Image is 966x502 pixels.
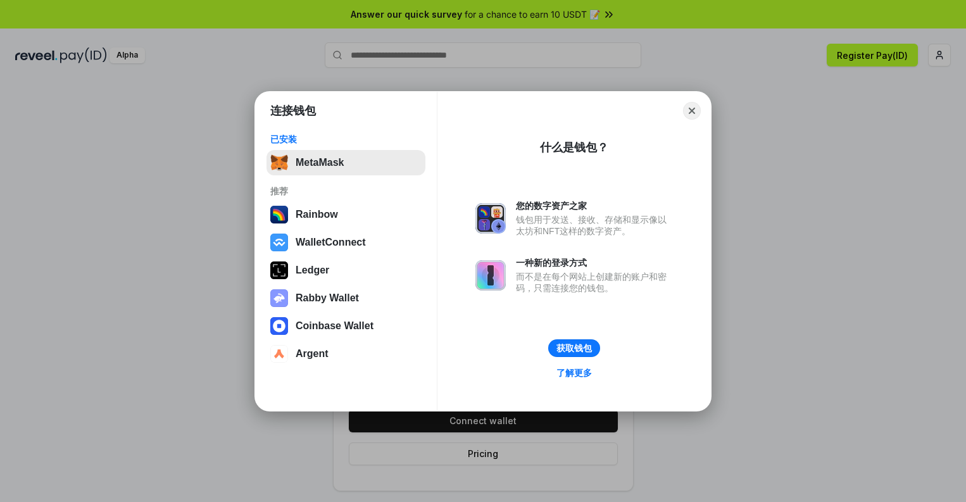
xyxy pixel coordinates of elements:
button: Close [683,102,701,120]
div: WalletConnect [296,237,366,248]
div: 钱包用于发送、接收、存储和显示像以太坊和NFT这样的数字资产。 [516,214,673,237]
div: MetaMask [296,157,344,168]
button: Rainbow [267,202,425,227]
div: 您的数字资产之家 [516,200,673,211]
h1: 连接钱包 [270,103,316,118]
div: 推荐 [270,185,422,197]
div: Coinbase Wallet [296,320,373,332]
img: svg+xml,%3Csvg%20xmlns%3D%22http%3A%2F%2Fwww.w3.org%2F2000%2Fsvg%22%20fill%3D%22none%22%20viewBox... [475,260,506,291]
div: Rabby Wallet [296,292,359,304]
img: svg+xml,%3Csvg%20xmlns%3D%22http%3A%2F%2Fwww.w3.org%2F2000%2Fsvg%22%20fill%3D%22none%22%20viewBox... [270,289,288,307]
button: Coinbase Wallet [267,313,425,339]
img: svg+xml,%3Csvg%20xmlns%3D%22http%3A%2F%2Fwww.w3.org%2F2000%2Fsvg%22%20fill%3D%22none%22%20viewBox... [475,203,506,234]
img: svg+xml,%3Csvg%20width%3D%22120%22%20height%3D%22120%22%20viewBox%3D%220%200%20120%20120%22%20fil... [270,206,288,223]
div: Argent [296,348,329,360]
div: 了解更多 [556,367,592,379]
a: 了解更多 [549,365,599,381]
div: 已安装 [270,134,422,145]
div: 而不是在每个网站上创建新的账户和密码，只需连接您的钱包。 [516,271,673,294]
button: Ledger [267,258,425,283]
div: 获取钱包 [556,342,592,354]
img: svg+xml,%3Csvg%20width%3D%2228%22%20height%3D%2228%22%20viewBox%3D%220%200%2028%2028%22%20fill%3D... [270,317,288,335]
div: 一种新的登录方式 [516,257,673,268]
button: 获取钱包 [548,339,600,357]
div: 什么是钱包？ [540,140,608,155]
img: svg+xml,%3Csvg%20xmlns%3D%22http%3A%2F%2Fwww.w3.org%2F2000%2Fsvg%22%20width%3D%2228%22%20height%3... [270,261,288,279]
button: MetaMask [267,150,425,175]
div: Ledger [296,265,329,276]
img: svg+xml,%3Csvg%20fill%3D%22none%22%20height%3D%2233%22%20viewBox%3D%220%200%2035%2033%22%20width%... [270,154,288,172]
button: Argent [267,341,425,367]
img: svg+xml,%3Csvg%20width%3D%2228%22%20height%3D%2228%22%20viewBox%3D%220%200%2028%2028%22%20fill%3D... [270,345,288,363]
button: WalletConnect [267,230,425,255]
div: Rainbow [296,209,338,220]
button: Rabby Wallet [267,286,425,311]
img: svg+xml,%3Csvg%20width%3D%2228%22%20height%3D%2228%22%20viewBox%3D%220%200%2028%2028%22%20fill%3D... [270,234,288,251]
